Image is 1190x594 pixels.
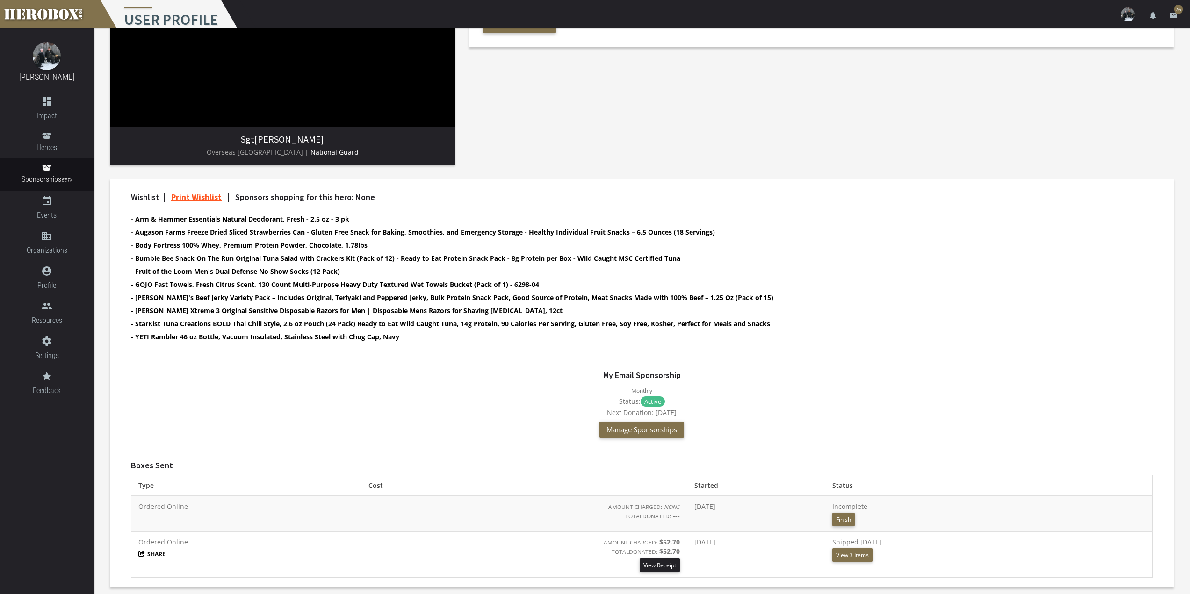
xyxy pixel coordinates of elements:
[163,192,166,202] span: |
[171,192,222,202] a: Print Wishlist
[832,537,881,558] span: Shipped [DATE]
[131,267,340,276] b: - Fruit of the Loom Men's Dual Defense No Show Socks (12 Pack)
[131,240,1136,250] li: Body Fortress 100% Whey, Premium Protein Powder, Chocolate, 1.78lbs
[131,305,1136,316] li: Schick Xtreme 3 Original Sensitive Disposable Razors for Men | Disposable Mens Razors for Shaving...
[131,306,563,315] b: - [PERSON_NAME] Xtreme 3 Original Sensitive Disposable Razors for Men | Disposable Mens Razors fo...
[117,134,447,144] h3: [PERSON_NAME]
[131,475,361,496] th: Type
[687,475,825,496] th: Started
[131,318,1136,329] li: StarKist Tuna Creations BOLD Thai Chili Style, 2.6 oz Pouch (24 Pack) Ready to Eat Wild Caught Tu...
[310,148,359,157] span: National Guard
[131,266,1136,277] li: Fruit of the Loom Men's Dual Defense No Show Socks (12 Pack)
[361,475,687,496] th: Cost
[608,503,662,510] small: AMOUNT CHARGED:
[131,241,368,250] b: - Body Fortress 100% Whey, Premium Protein Powder, Chocolate, 1.78lbs
[138,502,188,511] span: Ordered Online
[131,254,680,263] b: - Bumble Bee Snack On The Run Original Tuna Salad with Crackers Kit (Pack of 12) - Ready to Eat P...
[131,279,1136,290] li: GOJO Fast Towels, Fresh Citrus Scent, 130 Count Multi-Purpose Heavy Duty Textured Wet Towels Buck...
[131,331,1136,342] li: YETI Rambler 46 oz Bottle, Vacuum Insulated, Stainless Steel with Chug Cap, Navy
[227,192,230,202] span: |
[607,408,677,417] span: Next Donation: [DATE]
[832,513,855,526] button: Finish
[825,475,1152,496] th: Status
[19,72,74,82] a: [PERSON_NAME]
[606,425,677,434] span: Manage Sponsorships
[131,292,1136,303] li: Jack Link's Beef Jerky Variety Pack – Includes Original, Teriyaki and Peppered Jerky, Bulk Protei...
[640,558,680,572] a: View Receipt
[241,133,254,145] span: Sgt
[687,531,825,577] td: [DATE]
[33,42,61,70] img: image
[131,332,399,341] b: - YETI Rambler 46 oz Bottle, Vacuum Insulated, Stainless Steel with Chug Cap, Navy
[131,280,539,289] b: - GOJO Fast Towels, Fresh Citrus Scent, 130 Count Multi-Purpose Heavy Duty Textured Wet Towels Bu...
[131,461,173,470] h4: Boxes Sent
[687,496,825,532] td: [DATE]
[599,422,684,438] button: Manage Sponsorships
[207,148,309,157] span: Overseas [GEOGRAPHIC_DATA] |
[1121,7,1135,21] img: user-image
[131,319,770,328] b: - StarKist Tuna Creations BOLD Thai Chili Style, 2.6 oz Pouch (24 Pack) Ready to Eat Wild Caught ...
[625,512,671,520] small: TOTAL DONATED:
[131,396,1153,407] div: Status:
[131,293,773,302] b: - [PERSON_NAME]'s Beef Jerky Variety Pack – Includes Original, Teriyaki and Peppered Jerky, Bulk ...
[131,227,1136,237] li: Augason Farms Freeze Dried Sliced Strawberries Can - Gluten Free Snack for Baking, Smoothies, and...
[604,538,657,546] small: AMOUNT CHARGED:
[1149,11,1157,20] i: notifications
[131,215,349,223] b: - Arm & Hammer Essentials Natural Deodorant, Fresh - 2.5 oz - 3 pk
[138,537,188,546] span: Ordered Online
[641,396,665,407] p: Active
[1169,11,1178,20] i: email
[235,192,375,202] span: Sponsors shopping for this hero: None
[131,228,715,236] b: - Augason Farms Freeze Dried Sliced Strawberries Can - Gluten Free Snack for Baking, Smoothies, a...
[138,550,166,558] button: Share
[659,547,680,556] b: $52.70
[612,548,657,555] small: TOTAL DONATED:
[131,253,1136,264] li: Bumble Bee Snack On The Run Original Tuna Salad with Crackers Kit (Pack of 12) - Ready to Eat Pro...
[664,503,680,510] small: NONE
[832,502,867,522] span: Incomplete
[659,537,680,546] b: $52.70
[1174,5,1183,14] span: 26
[131,193,1136,202] h4: Wishlist
[131,371,1153,380] h4: My Email Sponsorship
[832,548,873,562] button: View 3 Items
[631,386,652,394] small: Monthly
[673,511,680,520] b: ---
[61,177,72,183] small: BETA
[131,214,1136,224] li: Arm & Hammer Essentials Natural Deodorant, Fresh - 2.5 oz - 3 pk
